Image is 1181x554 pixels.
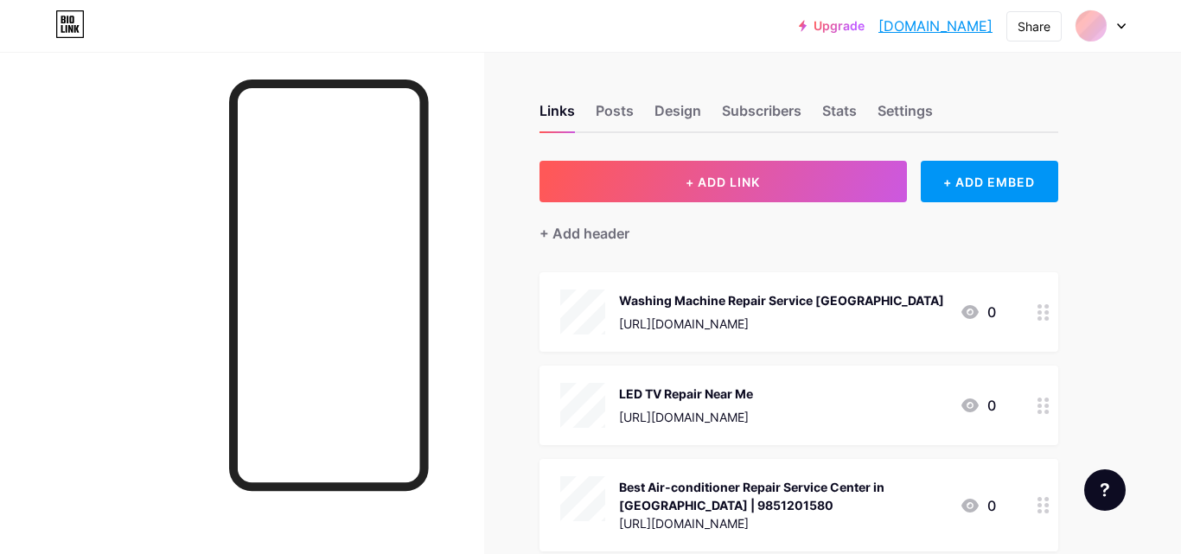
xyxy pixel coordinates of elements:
[619,478,946,514] div: Best Air-conditioner Repair Service Center in [GEOGRAPHIC_DATA] | 9851201580
[619,315,944,333] div: [URL][DOMAIN_NAME]
[960,395,996,416] div: 0
[822,100,857,131] div: Stats
[1018,17,1050,35] div: Share
[799,19,865,33] a: Upgrade
[878,100,933,131] div: Settings
[619,291,944,309] div: Washing Machine Repair Service [GEOGRAPHIC_DATA]
[539,223,629,244] div: + Add header
[921,161,1058,202] div: + ADD EMBED
[539,161,907,202] button: + ADD LINK
[619,385,753,403] div: LED TV Repair Near Me
[878,16,993,36] a: [DOMAIN_NAME]
[960,302,996,322] div: 0
[960,495,996,516] div: 0
[619,514,946,532] div: [URL][DOMAIN_NAME]
[619,408,753,426] div: [URL][DOMAIN_NAME]
[686,175,760,189] span: + ADD LINK
[596,100,634,131] div: Posts
[539,100,575,131] div: Links
[654,100,701,131] div: Design
[722,100,801,131] div: Subscribers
